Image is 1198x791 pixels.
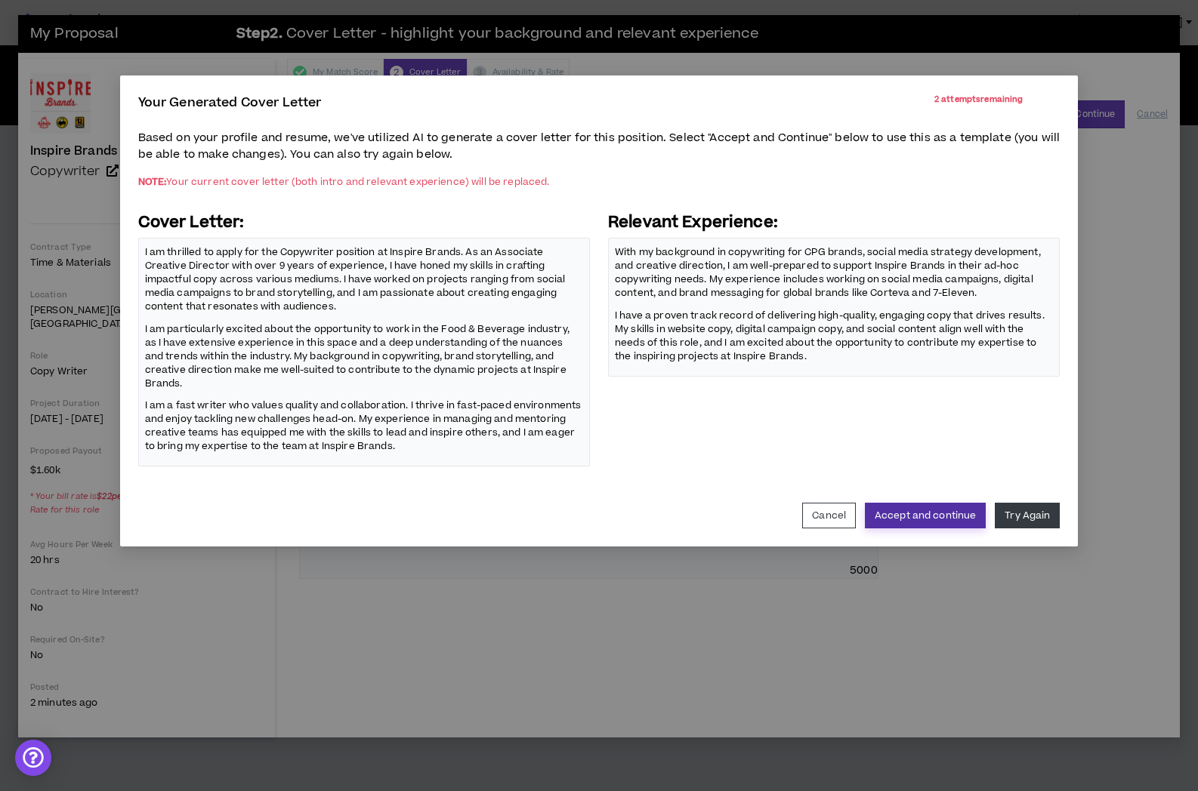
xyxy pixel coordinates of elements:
p: 2 attempts remaining [934,94,1024,124]
p: I am particularly excited about the opportunity to work in the Food & Beverage industry, as I hav... [145,321,583,391]
button: Try Again [995,503,1060,528]
p: Based on your profile and resume, we've utilized AI to generate a cover letter for this position.... [138,130,1061,164]
p: With my background in copywriting for CPG brands, social media strategy development, and creative... [615,245,1053,301]
p: I am a fast writer who values quality and collaboration. I thrive in fast-paced environments and ... [145,397,583,454]
p: I am thrilled to apply for the Copywriter position at Inspire Brands. As an Associate Creative Di... [145,245,583,315]
p: Your current cover letter (both intro and relevant experience) will be replaced. [138,176,1061,188]
div: Open Intercom Messenger [15,740,51,776]
button: Cancel [802,503,856,528]
p: I have a proven track record of delivering high-quality, engaging copy that drives results. My sk... [615,307,1053,364]
p: Cover Letter: [138,212,590,233]
p: Relevant Experience: [608,212,1060,233]
span: NOTE: [138,175,167,189]
p: Your Generated Cover Letter [138,94,322,112]
button: Accept and continue [865,503,986,528]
